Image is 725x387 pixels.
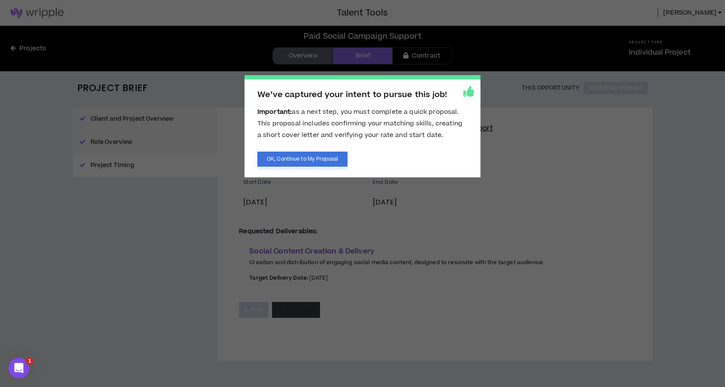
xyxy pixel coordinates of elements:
span: as a next step, you must complete a quick proposal. This proposal includes confirming your matchi... [257,107,462,140]
h2: We’ve captured your intent to pursue this job! [257,90,468,100]
iframe: Intercom live chat [9,358,29,378]
span: 1 [26,358,33,365]
b: Important: [257,107,292,116]
button: OK, Continue to My Proposal [257,152,347,167]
